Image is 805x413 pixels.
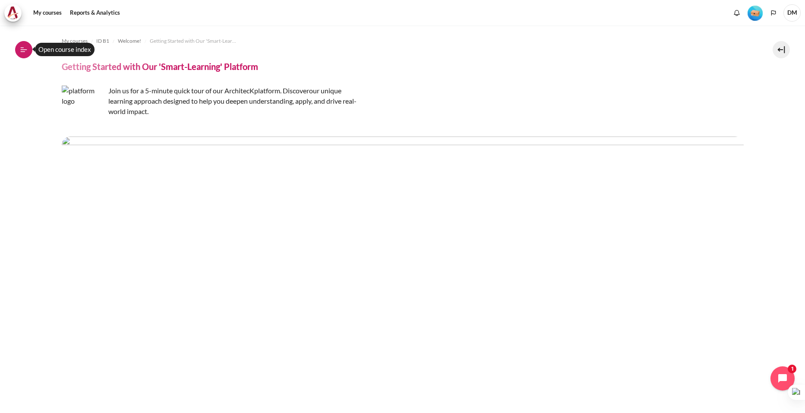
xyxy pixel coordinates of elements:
span: ID B1 [96,37,109,45]
img: platform logo [62,86,105,128]
a: Getting Started with Our 'Smart-Learning' Platform [150,36,236,46]
h4: Getting Started with Our 'Smart-Learning' Platform [62,61,258,72]
span: DM [783,4,801,22]
span: Welcome! [118,37,141,45]
span: My courses [62,37,88,45]
a: My courses [62,36,88,46]
nav: Navigation bar [62,34,744,48]
div: Open course index [35,43,95,56]
div: Level #1 [748,5,763,21]
img: Level #1 [748,6,763,21]
p: Join us for a 5-minute quick tour of our ArchitecK platform. Discover [62,86,364,117]
a: Reports & Analytics [67,4,123,22]
a: Architeck Architeck [4,4,26,22]
span: Getting Started with Our 'Smart-Learning' Platform [150,37,236,45]
img: Architeck [7,6,19,19]
a: My courses [30,4,65,22]
div: Show notification window with no new notifications [730,6,743,19]
a: Welcome! [118,36,141,46]
button: Languages [767,6,780,19]
span: . [108,86,357,115]
a: Level #1 [744,5,766,21]
a: ID B1 [96,36,109,46]
span: our unique learning approach designed to help you deepen understanding, apply, and drive real-wor... [108,86,357,115]
a: User menu [783,4,801,22]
